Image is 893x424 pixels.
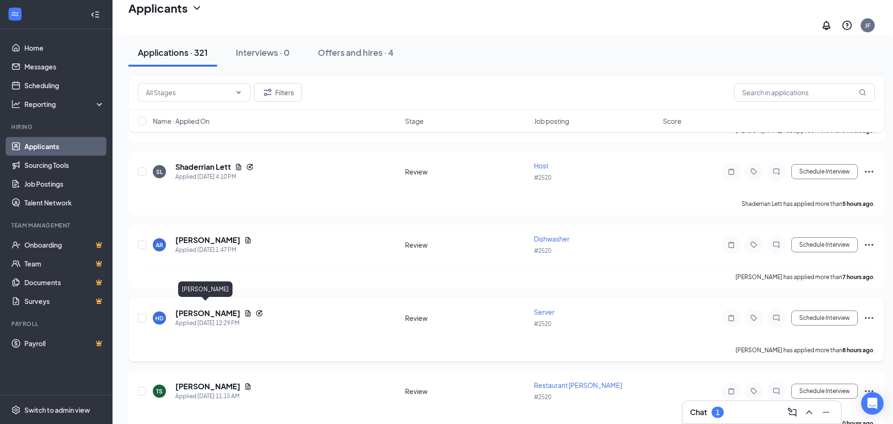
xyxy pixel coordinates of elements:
[24,38,105,57] a: Home
[191,2,203,14] svg: ChevronDown
[175,235,240,245] h5: [PERSON_NAME]
[534,308,555,316] span: Server
[748,314,759,322] svg: Tag
[246,163,254,171] svg: Reapply
[842,347,873,354] b: 8 hours ago
[534,381,622,389] span: Restaurant [PERSON_NAME]
[24,76,105,95] a: Scheduling
[235,163,242,171] svg: Document
[405,313,528,323] div: Review
[175,162,231,172] h5: Shaderrian Lett
[821,20,832,31] svg: Notifications
[24,273,105,292] a: DocumentsCrown
[735,273,875,281] p: [PERSON_NAME] has applied more than .
[820,407,832,418] svg: Minimize
[254,83,302,102] button: Filter Filters
[11,123,103,131] div: Hiring
[405,116,424,126] span: Stage
[534,247,551,254] span: #2520
[861,392,884,415] div: Open Intercom Messenger
[405,167,528,176] div: Review
[791,237,858,252] button: Schedule Interview
[865,22,870,30] div: JF
[244,236,252,244] svg: Document
[863,386,875,397] svg: Ellipses
[138,46,208,58] div: Applications · 321
[771,241,782,249] svg: ChatInactive
[318,46,394,58] div: Offers and hires · 4
[791,164,858,179] button: Schedule Interview
[771,168,782,175] svg: ChatInactive
[146,87,231,98] input: All Stages
[726,168,737,175] svg: Note
[156,241,163,249] div: AR
[24,193,105,212] a: Talent Network
[859,89,866,96] svg: MagnifyingGlass
[863,166,875,177] svg: Ellipses
[534,320,551,327] span: #2520
[863,312,875,324] svg: Ellipses
[534,394,551,401] span: #2520
[663,116,682,126] span: Score
[11,99,21,109] svg: Analysis
[842,273,873,280] b: 7 hours ago
[11,405,21,415] svg: Settings
[818,405,833,420] button: Minimize
[10,9,20,19] svg: WorkstreamLogo
[771,387,782,395] svg: ChatInactive
[405,240,528,250] div: Review
[175,318,263,328] div: Applied [DATE] 12:29 PM
[175,172,254,182] div: Applied [DATE] 4:10 PM
[24,156,105,174] a: Sourcing Tools
[244,310,252,317] svg: Document
[863,239,875,250] svg: Ellipses
[175,308,240,318] h5: [PERSON_NAME]
[787,407,798,418] svg: ComposeMessage
[178,281,233,297] div: [PERSON_NAME]
[175,381,240,392] h5: [PERSON_NAME]
[235,89,242,96] svg: ChevronDown
[255,310,263,317] svg: Reapply
[24,174,105,193] a: Job Postings
[24,99,105,109] div: Reporting
[735,346,875,354] p: [PERSON_NAME] has applied more than .
[24,137,105,156] a: Applicants
[771,314,782,322] svg: ChatInactive
[24,57,105,76] a: Messages
[24,334,105,353] a: PayrollCrown
[690,407,707,417] h3: Chat
[534,235,570,243] span: Dishwasher
[156,387,163,395] div: TS
[802,405,817,420] button: ChevronUp
[24,292,105,310] a: SurveysCrown
[24,254,105,273] a: TeamCrown
[405,386,528,396] div: Review
[175,392,252,401] div: Applied [DATE] 11:15 AM
[534,116,569,126] span: Job posting
[24,405,90,415] div: Switch to admin view
[716,409,720,416] div: 1
[244,383,252,390] svg: Document
[153,116,210,126] span: Name · Applied On
[175,245,252,255] div: Applied [DATE] 1:47 PM
[534,161,548,170] span: Host
[534,174,551,181] span: #2520
[803,407,815,418] svg: ChevronUp
[742,200,875,208] p: Shaderrian Lett has applied more than .
[726,387,737,395] svg: Note
[734,83,875,102] input: Search in applications
[748,241,759,249] svg: Tag
[156,168,163,176] div: SL
[24,235,105,254] a: OnboardingCrown
[726,241,737,249] svg: Note
[791,384,858,399] button: Schedule Interview
[11,320,103,328] div: Payroll
[785,405,800,420] button: ComposeMessage
[90,10,100,19] svg: Collapse
[791,310,858,326] button: Schedule Interview
[726,314,737,322] svg: Note
[155,314,164,322] div: HD
[748,387,759,395] svg: Tag
[842,200,873,207] b: 5 hours ago
[262,87,273,98] svg: Filter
